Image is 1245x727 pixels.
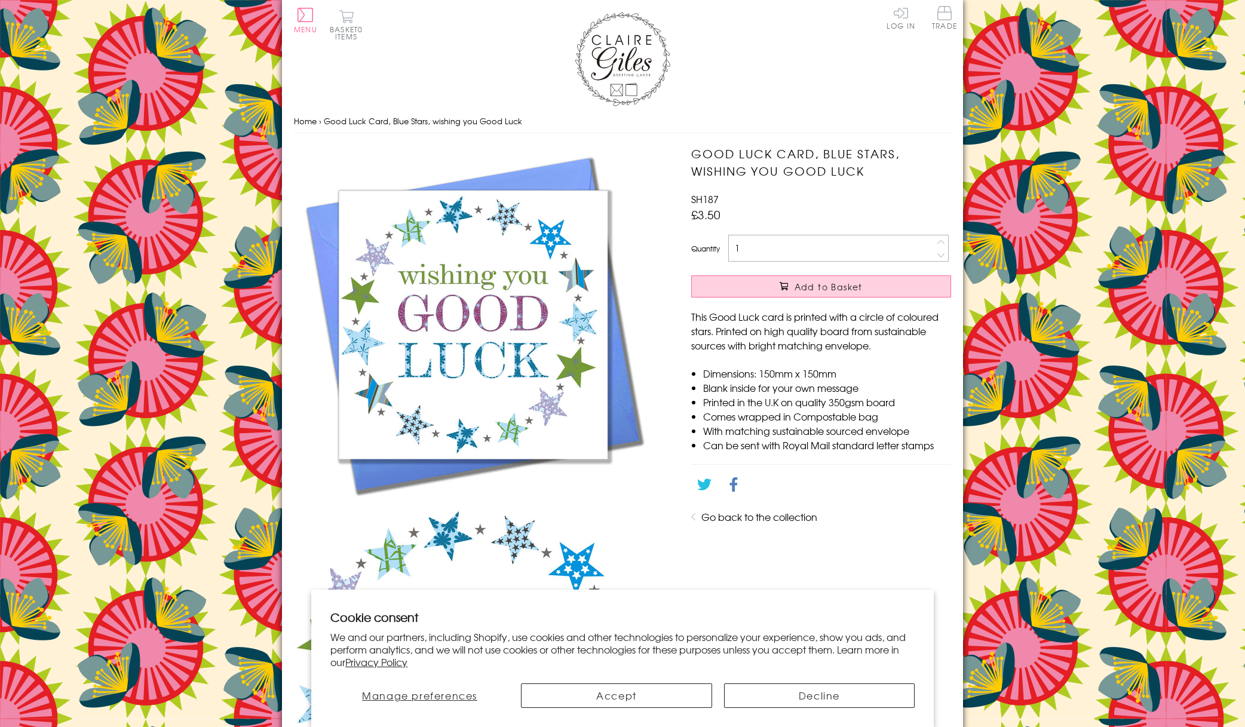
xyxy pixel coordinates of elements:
[703,424,951,438] li: With matching sustainable sourced envelope
[795,281,863,293] span: Add to Basket
[294,145,652,504] img: Good Luck Card, Blue Stars, wishing you Good Luck
[294,8,317,33] button: Menu
[335,24,363,42] span: 0 items
[521,683,712,708] button: Accept
[703,438,951,452] li: Can be sent with Royal Mail standard letter stamps
[330,609,915,625] h2: Cookie consent
[330,10,363,40] button: Basket0 items
[294,24,317,35] span: Menu
[319,115,321,127] span: ›
[691,243,720,254] label: Quantity
[701,510,817,524] a: Go back to the collection
[691,309,951,352] p: This Good Luck card is printed with a circle of coloured stars. Printed on high quality board fro...
[330,631,915,668] p: We and our partners, including Shopify, use cookies and other technologies to personalize your ex...
[330,683,509,708] button: Manage preferences
[324,115,522,127] span: Good Luck Card, Blue Stars, wishing you Good Luck
[703,395,951,409] li: Printed in the U.K on quality 350gsm board
[724,683,915,708] button: Decline
[703,381,951,395] li: Blank inside for your own message
[932,6,957,29] span: Trade
[887,6,915,29] a: Log In
[575,12,670,106] img: Claire Giles Greetings Cards
[691,192,719,206] span: SH187
[294,109,951,134] nav: breadcrumbs
[362,688,477,703] span: Manage preferences
[703,409,951,424] li: Comes wrapped in Compostable bag
[345,655,407,669] a: Privacy Policy
[294,115,317,127] a: Home
[691,145,951,180] h1: Good Luck Card, Blue Stars, wishing you Good Luck
[932,6,957,32] a: Trade
[691,206,720,223] span: £3.50
[703,366,951,381] li: Dimensions: 150mm x 150mm
[691,275,951,297] button: Add to Basket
